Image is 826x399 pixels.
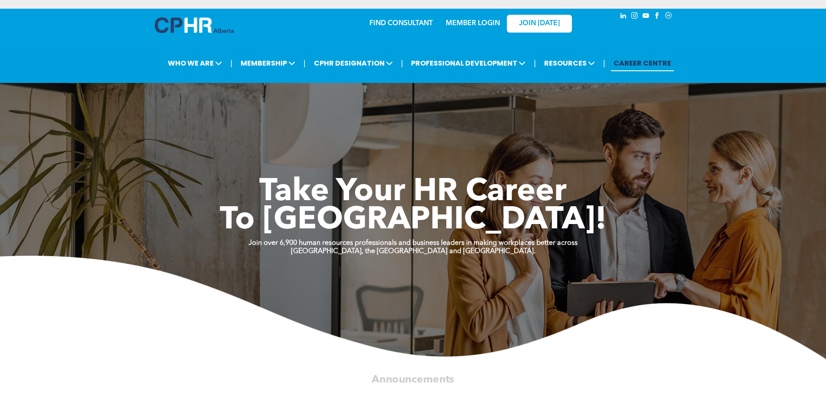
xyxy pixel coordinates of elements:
a: MEMBER LOGIN [446,20,500,27]
a: FIND CONSULTANT [369,20,433,27]
li: | [603,54,605,72]
li: | [401,54,403,72]
span: WHO WE ARE [165,55,225,71]
li: | [230,54,232,72]
span: Announcements [372,374,454,385]
a: Social network [664,11,673,23]
span: PROFESSIONAL DEVELOPMENT [408,55,528,71]
li: | [304,54,306,72]
a: CAREER CENTRE [611,55,674,71]
span: MEMBERSHIP [238,55,298,71]
a: facebook [653,11,662,23]
span: CPHR DESIGNATION [311,55,395,71]
span: RESOURCES [542,55,597,71]
strong: Join over 6,900 human resources professionals and business leaders in making workplaces better ac... [248,240,578,247]
a: linkedin [619,11,628,23]
span: JOIN [DATE] [519,20,560,28]
span: Take Your HR Career [259,177,567,208]
span: To [GEOGRAPHIC_DATA]! [220,205,607,236]
a: youtube [641,11,651,23]
li: | [534,54,536,72]
a: instagram [630,11,640,23]
a: JOIN [DATE] [507,15,572,33]
strong: [GEOGRAPHIC_DATA], the [GEOGRAPHIC_DATA] and [GEOGRAPHIC_DATA]. [291,248,535,255]
img: A blue and white logo for cp alberta [155,17,234,33]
